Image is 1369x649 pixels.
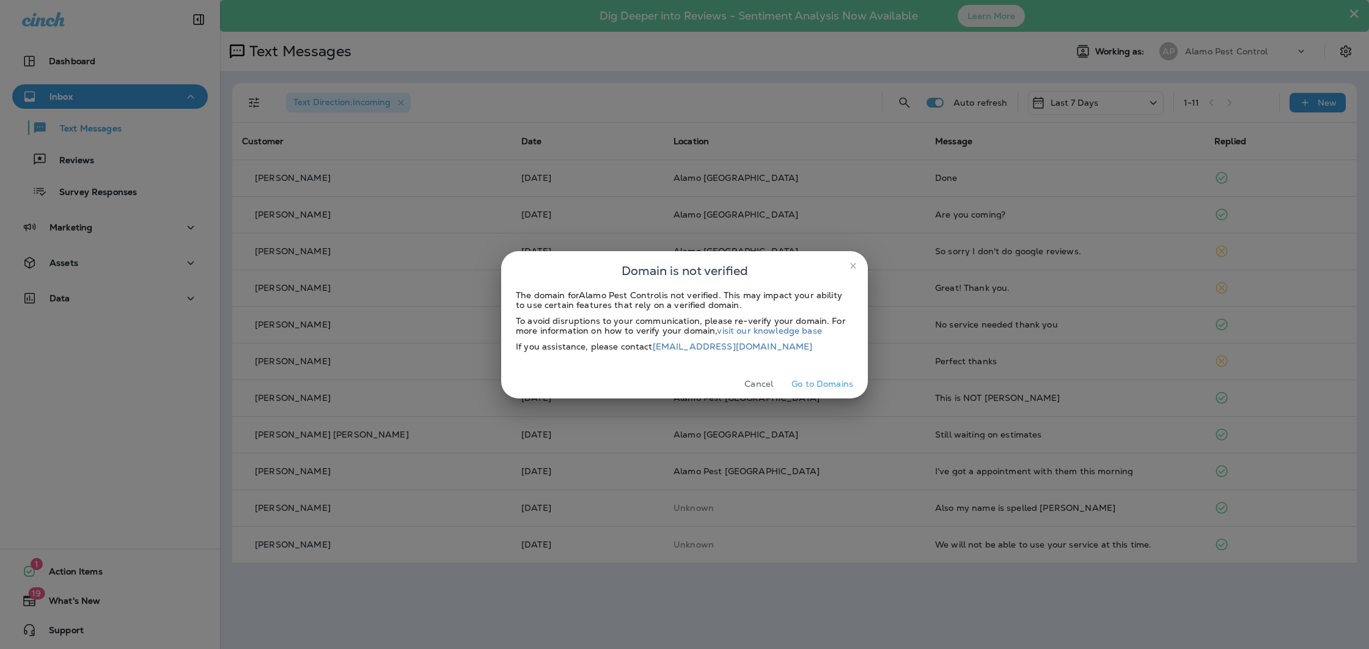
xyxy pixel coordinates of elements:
[516,290,853,310] div: The domain for Alamo Pest Control is not verified. This may impact your ability to use certain fe...
[843,256,863,276] button: close
[736,375,782,394] button: Cancel
[717,325,821,336] a: visit our knowledge base
[516,316,853,335] div: To avoid disruptions to your communication, please re-verify your domain. For more information on...
[787,375,858,394] button: Go to Domains
[653,341,813,352] a: [EMAIL_ADDRESS][DOMAIN_NAME]
[622,261,748,280] span: Domain is not verified
[516,342,853,351] div: If you assistance, please contact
